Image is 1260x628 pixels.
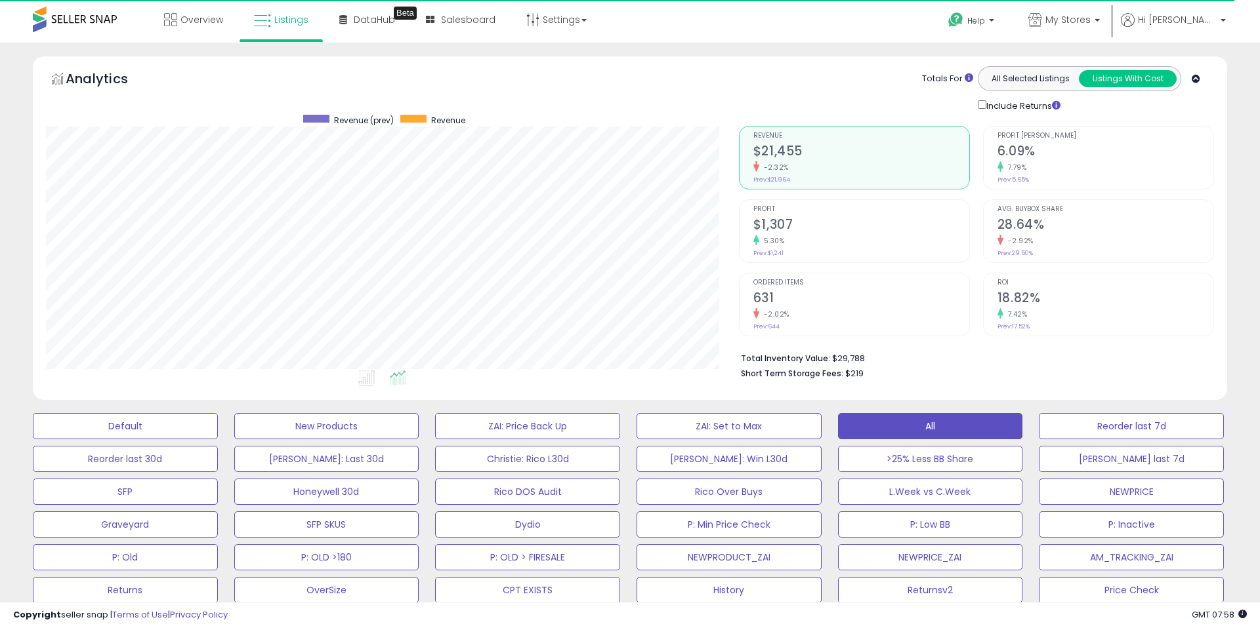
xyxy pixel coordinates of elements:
span: 2025-09-16 07:58 GMT [1192,608,1247,621]
button: All Selected Listings [982,70,1080,87]
small: 5.30% [759,236,785,246]
small: Prev: 5.65% [997,176,1029,184]
span: Overview [180,13,223,26]
span: $219 [845,367,864,380]
a: Terms of Use [112,608,168,621]
h2: $1,307 [753,217,969,235]
button: New Products [234,413,419,439]
button: Rico DOS Audit [435,479,620,505]
span: Listings [274,13,308,26]
span: Revenue [431,115,465,126]
div: Tooltip anchor [394,7,417,20]
span: Revenue (prev) [334,115,394,126]
span: ROI [997,279,1213,286]
h2: 631 [753,290,969,308]
small: 7.79% [1003,163,1027,172]
button: [PERSON_NAME]: Win L30d [637,446,822,472]
small: -2.02% [759,309,789,319]
button: P: Old [33,544,218,570]
button: Returnsv2 [838,577,1023,603]
button: P: Inactive [1039,511,1224,538]
button: OverSize [234,577,419,603]
b: Total Inventory Value: [741,353,830,364]
small: Prev: $1,241 [753,249,784,257]
h5: Analytics [66,69,154,91]
button: NEWPRICE [1039,479,1224,505]
strong: Copyright [13,608,61,621]
i: Get Help [948,12,964,28]
button: Default [33,413,218,439]
span: Profit [753,206,969,213]
span: Ordered Items [753,279,969,286]
small: Prev: 644 [753,323,780,330]
button: Reorder last 7d [1039,413,1224,439]
button: Rico Over Buys [637,479,822,505]
button: History [637,577,822,603]
small: Prev: $21,964 [753,176,790,184]
a: Privacy Policy [170,608,228,621]
button: Price Check [1039,577,1224,603]
button: P: Min Price Check [637,511,822,538]
button: P: OLD >180 [234,544,419,570]
small: Prev: 17.52% [997,323,1030,330]
button: [PERSON_NAME] last 7d [1039,446,1224,472]
button: Reorder last 30d [33,446,218,472]
button: L.Week vs C.Week [838,479,1023,505]
div: seller snap | | [13,609,228,621]
a: Hi [PERSON_NAME] [1121,13,1226,43]
b: Short Term Storage Fees: [741,368,843,379]
span: Profit [PERSON_NAME] [997,132,1213,140]
button: AM_TRACKING_ZAI [1039,544,1224,570]
small: -2.92% [1003,236,1034,246]
button: Listings With Cost [1079,70,1177,87]
span: Revenue [753,132,969,140]
button: SFP SKUS [234,511,419,538]
span: Hi [PERSON_NAME] [1138,13,1217,26]
a: Help [938,2,1007,43]
h2: 6.09% [997,144,1213,161]
div: Totals For [922,73,973,85]
li: $29,788 [741,349,1204,365]
small: -2.32% [759,163,789,172]
button: Graveyard [33,511,218,538]
button: Christie: Rico L30d [435,446,620,472]
span: Salesboard [441,13,495,26]
button: Dydio [435,511,620,538]
small: Prev: 29.50% [997,249,1033,257]
button: [PERSON_NAME]: Last 30d [234,446,419,472]
button: Returns [33,577,218,603]
button: CPT EXISTS [435,577,620,603]
span: My Stores [1045,13,1091,26]
button: NEWPRICE_ZAI [838,544,1023,570]
span: DataHub [354,13,395,26]
button: All [838,413,1023,439]
button: SFP [33,479,218,505]
h2: 28.64% [997,217,1213,235]
button: Honeywell 30d [234,479,419,505]
h2: $21,455 [753,144,969,161]
span: Help [967,15,985,26]
div: Include Returns [968,98,1076,113]
button: NEWPRODUCT_ZAI [637,544,822,570]
button: P: Low BB [838,511,1023,538]
button: >25% Less BB Share [838,446,1023,472]
h2: 18.82% [997,290,1213,308]
button: ZAI: Price Back Up [435,413,620,439]
button: P: OLD > FIRESALE [435,544,620,570]
small: 7.42% [1003,309,1028,319]
span: Avg. Buybox Share [997,206,1213,213]
button: ZAI: Set to Max [637,413,822,439]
